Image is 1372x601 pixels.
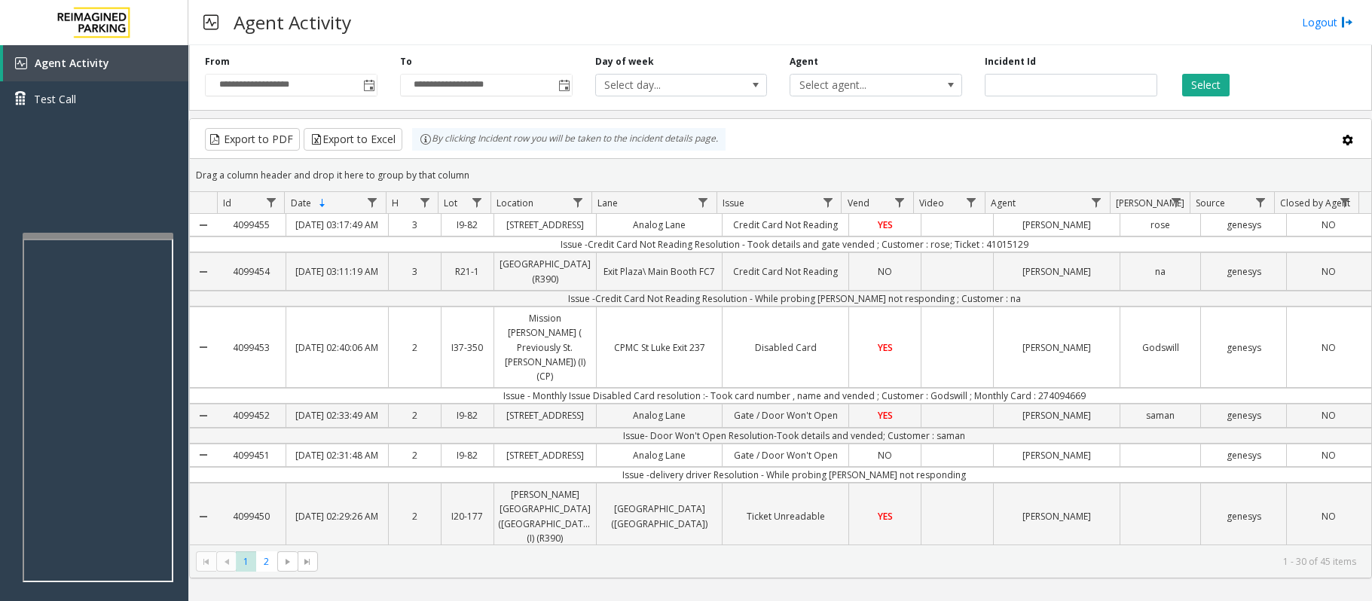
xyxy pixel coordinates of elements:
span: Issue [723,197,744,209]
a: Id Filter Menu [261,192,281,212]
a: [STREET_ADDRESS] [494,214,596,236]
a: NO [1287,214,1371,236]
a: R21-1 [442,261,493,282]
span: NO [1322,510,1336,523]
div: Data table [190,192,1371,545]
span: Video [919,197,944,209]
span: NO [1322,341,1336,354]
a: Source Filter Menu [1251,192,1271,212]
span: YES [878,510,893,523]
a: 4099451 [217,444,286,466]
a: Exit Plaza\ Main Booth FC7 [597,261,723,282]
a: [PERSON_NAME] [994,337,1120,358]
a: I37-350 [442,337,493,358]
span: Go to the last page [301,556,313,568]
a: Lane Filter Menu [693,192,714,212]
a: Collapse Details [190,208,217,242]
span: NO [1322,265,1336,278]
a: [PERSON_NAME] [994,444,1120,466]
a: 3 [389,214,441,236]
a: Date Filter Menu [362,192,383,212]
a: Vend Filter Menu [890,192,910,212]
a: YES [849,214,921,236]
a: genesys [1201,505,1285,527]
a: H Filter Menu [414,192,435,212]
div: By clicking Incident row you will be taken to the incident details page. [412,128,726,151]
a: 2 [389,444,441,466]
span: Lot [444,197,457,209]
a: Agent Activity [3,45,188,81]
a: [DATE] 03:11:19 AM [286,261,388,282]
a: [DATE] 02:33:49 AM [286,404,388,426]
a: [DATE] 02:40:06 AM [286,337,388,358]
span: [PERSON_NAME] [1116,197,1184,209]
a: Agent Filter Menu [1086,192,1106,212]
a: 2 [389,505,441,527]
a: [PERSON_NAME] [994,214,1120,236]
a: genesys [1201,337,1285,358]
span: Lane [597,197,618,209]
span: Vend [848,197,869,209]
h3: Agent Activity [226,4,359,41]
img: 'icon' [15,57,27,69]
span: Go to the next page [282,556,294,568]
span: H [392,197,399,209]
a: Ticket Unreadable [723,505,848,527]
a: NO [1287,444,1371,466]
td: Issue- Door Won't Open Resolution-Took details and vended; Customer : saman [217,428,1371,444]
a: Credit Card Not Reading [723,261,848,282]
a: NO [1287,505,1371,527]
a: [GEOGRAPHIC_DATA] ([GEOGRAPHIC_DATA]) [597,498,723,534]
a: na [1120,261,1201,282]
td: Issue -Credit Card Not Reading Resolution - While probing [PERSON_NAME] not responding ; Customer... [217,291,1371,307]
a: [GEOGRAPHIC_DATA] (R390) [494,253,596,289]
label: Agent [790,55,818,69]
a: genesys [1201,261,1285,282]
label: From [205,55,230,69]
a: Credit Card Not Reading [723,214,848,236]
a: Collapse Details [190,438,217,472]
span: Location [497,197,533,209]
label: Day of week [595,55,654,69]
label: Incident Id [985,55,1036,69]
span: Page 1 [236,551,256,572]
a: genesys [1201,404,1285,426]
span: Agent Activity [35,56,109,70]
span: NO [1322,218,1336,231]
span: Sortable [316,197,328,209]
a: Closed by Agent Filter Menu [1335,192,1355,212]
td: Issue -delivery driver Resolution - While probing [PERSON_NAME] not responding [217,467,1371,483]
span: Go to the next page [277,551,298,572]
span: NO [1322,409,1336,422]
a: 4099455 [217,214,286,236]
button: Export to Excel [304,128,402,151]
a: Video Filter Menu [961,192,982,212]
a: [DATE] 02:29:26 AM [286,505,388,527]
a: 2 [389,337,441,358]
a: I9-82 [442,404,493,426]
a: [DATE] 02:31:48 AM [286,444,388,466]
a: Gate / Door Won't Open [723,404,848,426]
a: Location Filter Menu [568,192,588,212]
a: NO [1287,404,1371,426]
td: Issue - Monthly Issue Disabled Card resolution :- Took card number , name and vended ; Customer :... [217,388,1371,404]
a: Analog Lane [597,214,723,236]
a: rose [1120,214,1201,236]
a: [PERSON_NAME] [994,261,1120,282]
span: Source [1196,197,1225,209]
a: Issue Filter Menu [817,192,838,212]
span: Toggle popup [360,75,377,96]
button: Select [1182,74,1230,96]
a: 3 [389,261,441,282]
a: Godswill [1120,337,1201,358]
a: CPMC St Luke Exit 237 [597,337,723,358]
span: NO [878,265,892,278]
a: I9-82 [442,444,493,466]
span: Page 2 [256,551,277,572]
a: I20-177 [442,505,493,527]
img: infoIcon.svg [420,133,432,145]
a: 4099452 [217,404,286,426]
span: Agent [991,197,1016,209]
a: Logout [1302,14,1353,30]
a: 4099454 [217,261,286,282]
